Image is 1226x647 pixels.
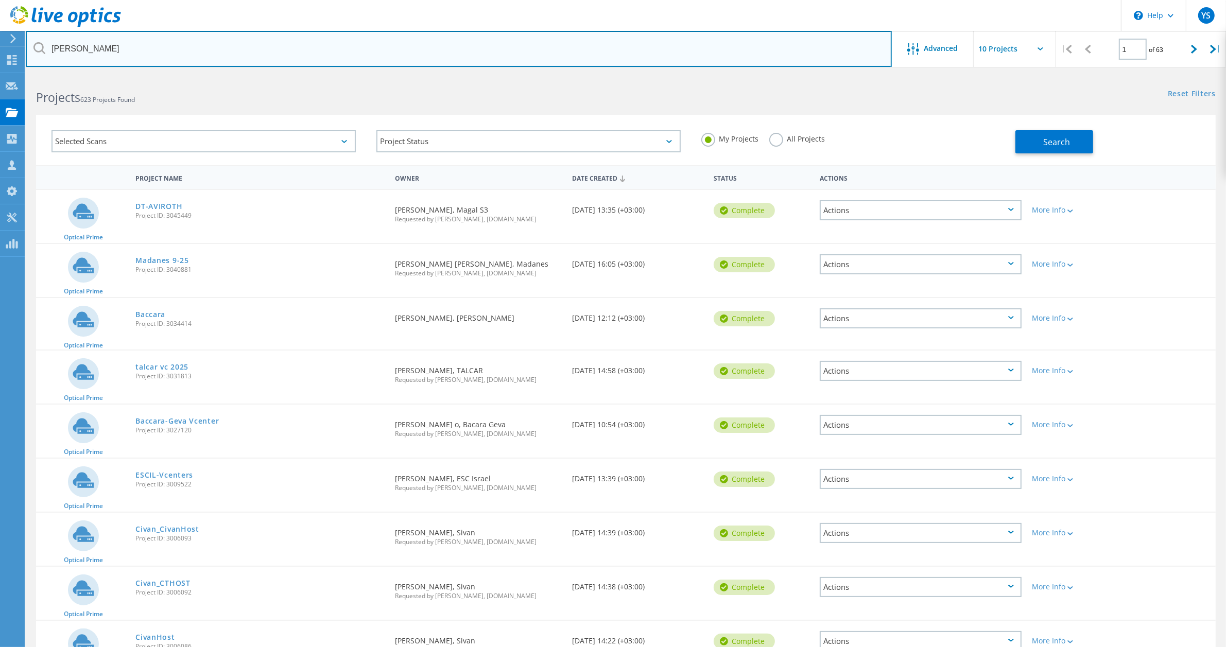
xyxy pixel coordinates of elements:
[51,130,356,152] div: Selected Scans
[135,321,385,327] span: Project ID: 3034414
[1032,475,1116,482] div: More Info
[395,431,562,437] span: Requested by [PERSON_NAME], [DOMAIN_NAME]
[567,567,709,601] div: [DATE] 14:38 (+03:00)
[567,190,709,224] div: [DATE] 13:35 (+03:00)
[567,405,709,439] div: [DATE] 10:54 (+03:00)
[64,342,103,348] span: Optical Prime
[1032,260,1116,268] div: More Info
[390,351,567,393] div: [PERSON_NAME], TALCAR
[567,244,709,278] div: [DATE] 16:05 (+03:00)
[64,611,103,617] span: Optical Prime
[714,471,775,487] div: Complete
[135,203,182,210] a: DT-AVIROTH
[135,417,219,425] a: Baccara-Geva Vcenter
[395,593,562,599] span: Requested by [PERSON_NAME], [DOMAIN_NAME]
[567,168,709,187] div: Date Created
[714,526,775,541] div: Complete
[701,133,759,143] label: My Projects
[36,89,80,106] b: Projects
[135,589,385,596] span: Project ID: 3006092
[64,395,103,401] span: Optical Prime
[567,298,709,332] div: [DATE] 12:12 (+03:00)
[1032,314,1116,322] div: More Info
[1015,130,1093,153] button: Search
[390,244,567,287] div: [PERSON_NAME] [PERSON_NAME], Madanes
[64,503,103,509] span: Optical Prime
[135,257,188,264] a: Madanes 9-25
[395,270,562,276] span: Requested by [PERSON_NAME], [DOMAIN_NAME]
[135,311,165,318] a: Baccara
[1134,11,1143,20] svg: \n
[1205,31,1226,67] div: |
[1032,637,1116,644] div: More Info
[567,513,709,547] div: [DATE] 14:39 (+03:00)
[390,190,567,233] div: [PERSON_NAME], Magal S3
[135,363,188,371] a: talcar vc 2025
[714,580,775,595] div: Complete
[820,254,1022,274] div: Actions
[820,361,1022,381] div: Actions
[1032,421,1116,428] div: More Info
[815,168,1027,187] div: Actions
[567,351,709,384] div: [DATE] 14:58 (+03:00)
[390,405,567,447] div: [PERSON_NAME] o, Bacara Geva
[714,203,775,218] div: Complete
[135,481,385,487] span: Project ID: 3009522
[1032,367,1116,374] div: More Info
[395,485,562,491] span: Requested by [PERSON_NAME], [DOMAIN_NAME]
[135,427,385,433] span: Project ID: 3027120
[709,168,815,187] div: Status
[1032,206,1116,214] div: More Info
[1149,45,1164,54] span: of 63
[1032,583,1116,590] div: More Info
[135,634,175,641] a: CivanHost
[390,168,567,187] div: Owner
[135,526,199,533] a: Civan_CivanHost
[80,95,135,104] span: 623 Projects Found
[135,471,193,479] a: ESCIL-Vcenters
[820,200,1022,220] div: Actions
[567,459,709,493] div: [DATE] 13:39 (+03:00)
[64,557,103,563] span: Optical Prime
[924,45,958,52] span: Advanced
[10,22,121,29] a: Live Optics Dashboard
[820,469,1022,489] div: Actions
[130,168,390,187] div: Project Name
[1043,136,1070,148] span: Search
[376,130,681,152] div: Project Status
[135,535,385,541] span: Project ID: 3006093
[714,417,775,433] div: Complete
[820,523,1022,543] div: Actions
[135,267,385,273] span: Project ID: 3040881
[395,539,562,545] span: Requested by [PERSON_NAME], [DOMAIN_NAME]
[26,31,892,67] input: Search projects by name, owner, ID, company, etc
[1168,90,1216,99] a: Reset Filters
[390,567,567,609] div: [PERSON_NAME], Sivan
[135,373,385,379] span: Project ID: 3031813
[395,216,562,222] span: Requested by [PERSON_NAME], [DOMAIN_NAME]
[135,580,190,587] a: Civan_CTHOST
[1201,11,1211,20] span: YS
[1056,31,1077,67] div: |
[64,449,103,455] span: Optical Prime
[714,311,775,326] div: Complete
[64,288,103,294] span: Optical Prime
[395,377,562,383] span: Requested by [PERSON_NAME], [DOMAIN_NAME]
[714,257,775,272] div: Complete
[820,415,1022,435] div: Actions
[390,459,567,501] div: [PERSON_NAME], ESC Israel
[820,577,1022,597] div: Actions
[769,133,825,143] label: All Projects
[390,513,567,555] div: [PERSON_NAME], Sivan
[135,213,385,219] span: Project ID: 3045449
[714,363,775,379] div: Complete
[1032,529,1116,536] div: More Info
[390,298,567,332] div: [PERSON_NAME], [PERSON_NAME]
[64,234,103,240] span: Optical Prime
[820,308,1022,328] div: Actions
